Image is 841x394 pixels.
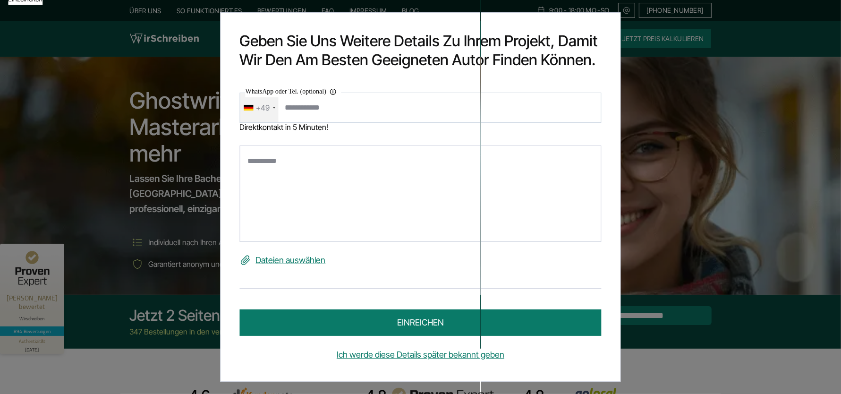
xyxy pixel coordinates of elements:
h2: Geben Sie uns weitere Details zu Ihrem Projekt, damit wir den am besten geeigneten Autor finden k... [240,32,602,69]
button: einreichen [240,309,602,336]
label: WhatsApp oder Tel. (optional) [246,86,341,97]
a: Ich werde diese Details später bekannt geben [240,347,602,362]
div: Direktkontakt in 5 Minuten! [240,123,602,131]
label: Dateien auswählen [240,253,602,268]
div: Telephone country code [240,93,279,122]
div: +49 [256,100,270,115]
